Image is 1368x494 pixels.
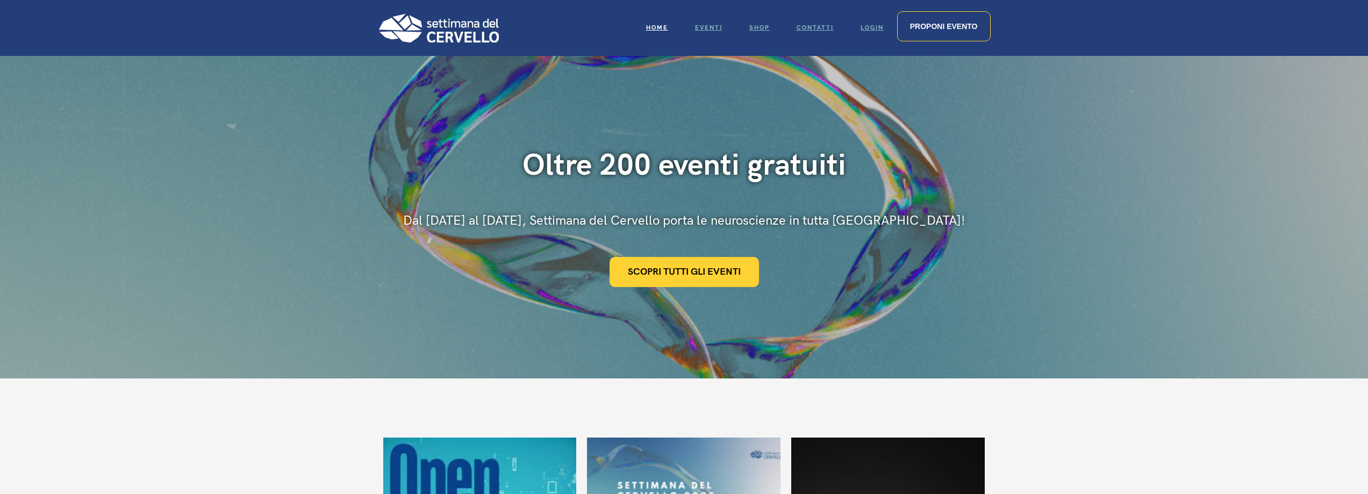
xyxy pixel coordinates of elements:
[610,257,759,287] a: Scopri tutti gli eventi
[797,24,834,31] span: Contatti
[403,147,965,184] div: Oltre 200 eventi gratuiti
[378,13,499,42] img: Logo
[403,212,965,230] div: Dal [DATE] al [DATE], Settimana del Cervello porta le neuroscienze in tutta [GEOGRAPHIC_DATA]!
[646,24,668,31] span: Home
[897,11,991,41] a: Proponi evento
[695,24,722,31] span: Eventi
[749,24,770,31] span: Shop
[910,22,978,31] span: Proponi evento
[861,24,884,31] span: Login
